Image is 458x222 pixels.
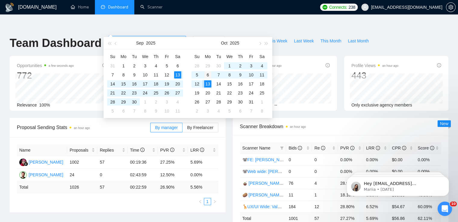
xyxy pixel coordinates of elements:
[174,80,181,88] div: 20
[158,169,188,181] td: 12.50%
[237,98,244,106] div: 30
[446,5,456,10] a: setting
[131,62,138,69] div: 2
[430,146,434,150] span: info-circle
[213,106,224,116] td: 2025-11-04
[382,64,398,67] time: an hour ago
[366,146,380,150] span: LRR
[213,97,224,106] td: 2025-10-28
[202,70,213,79] td: 2025-10-06
[151,70,161,79] td: 2025-09-11
[163,71,170,79] div: 12
[213,79,224,88] td: 2025-10-14
[174,71,181,79] div: 13
[118,61,129,70] td: 2025-09-01
[67,144,97,156] th: Proposals
[226,98,233,106] div: 29
[109,71,116,79] div: 7
[161,106,172,116] td: 2025-10-10
[237,107,244,115] div: 6
[351,70,398,81] div: 443
[19,159,27,166] img: D
[9,13,111,32] div: message notification from Mariia, 2w ago. Hey artem.afanasiev@arounda.agency, Looks like your Upw...
[109,80,116,88] div: 14
[312,154,338,165] td: 0
[237,80,244,88] div: 16
[312,177,338,189] td: 4
[446,2,456,12] button: setting
[235,97,246,106] td: 2025-10-30
[163,98,170,106] div: 3
[224,52,235,61] th: We
[202,97,213,106] td: 2025-10-27
[204,98,211,106] div: 27
[322,5,327,10] img: upwork-logo.png
[140,106,151,116] td: 2025-10-08
[161,88,172,97] td: 2025-09-26
[163,80,170,88] div: 19
[202,79,213,88] td: 2025-10-13
[172,61,183,70] td: 2025-09-06
[120,89,127,97] div: 22
[10,36,101,50] h1: Team Dashboard
[202,61,213,70] td: 2025-09-29
[118,70,129,79] td: 2025-09-08
[152,107,160,115] div: 9
[118,52,129,61] th: Mo
[291,36,317,46] button: Last Week
[152,71,160,79] div: 11
[274,103,277,107] span: --
[129,61,140,70] td: 2025-09-02
[140,52,151,61] th: We
[107,79,118,88] td: 2025-09-14
[129,88,140,97] td: 2025-09-23
[67,181,97,193] td: 1026
[142,71,149,79] div: 10
[100,147,120,153] span: Replies
[142,107,149,115] div: 8
[118,106,129,116] td: 2025-10-06
[258,62,266,69] div: 4
[131,107,138,115] div: 7
[17,70,74,81] div: 772
[140,79,151,88] td: 2025-09-17
[402,146,406,150] span: info-circle
[174,98,181,106] div: 4
[248,80,255,88] div: 17
[198,200,202,203] span: left
[26,17,103,112] span: Hey [EMAIL_ADDRESS][DOMAIN_NAME], Looks like your Upwork agency [PERSON_NAME] Design & Developmen...
[192,106,202,116] td: 2025-11-02
[221,37,228,49] button: Oct
[192,61,202,70] td: 2025-09-28
[29,171,63,178] div: [PERSON_NAME]
[224,97,235,106] td: 2025-10-29
[136,37,144,49] button: Sep
[257,106,267,116] td: 2025-11-08
[187,125,213,130] span: By Freelancer
[202,106,213,116] td: 2025-11-03
[174,89,181,97] div: 27
[258,80,266,88] div: 18
[213,200,217,203] span: right
[440,121,448,126] span: New
[242,193,347,197] a: 🥔 [PERSON_NAME] | Web Wide: 10/07 - Bid in Range
[317,36,344,46] button: This Month
[202,52,213,61] th: Mo
[19,172,63,177] a: RV[PERSON_NAME]
[193,71,201,79] div: 5
[109,62,116,69] div: 31
[160,148,174,153] span: PVR
[246,79,257,88] td: 2025-10-17
[235,61,246,70] td: 2025-10-02
[242,181,350,186] a: 🧉 [PERSON_NAME] | UX/UI Wide: 09/12 - Bid in Range
[101,5,105,9] span: dashboard
[190,148,204,153] span: LRR
[290,125,306,128] time: an hour ago
[131,71,138,79] div: 9
[224,70,235,79] td: 2025-10-08
[246,70,257,79] td: 2025-10-10
[192,70,202,79] td: 2025-10-05
[392,146,406,150] span: CPR
[152,98,160,106] div: 2
[192,88,202,97] td: 2025-10-19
